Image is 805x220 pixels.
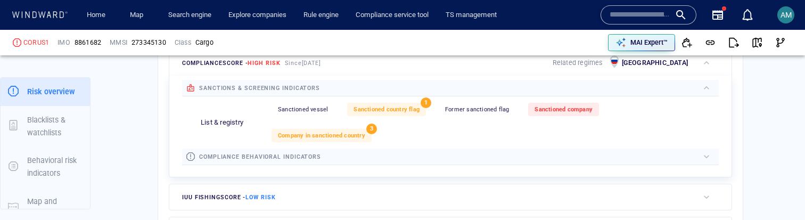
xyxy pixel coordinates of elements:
[5,11,52,27] div: Activity timeline
[126,6,151,25] a: Map
[75,38,101,47] span: 8861682
[182,194,276,201] span: IUU Fishing score -
[23,38,49,47] div: CORUS1
[1,86,90,96] a: Risk overview
[775,4,796,26] button: AM
[421,97,431,108] span: 1
[83,6,110,25] a: Home
[699,31,722,54] button: Get link
[366,124,377,134] span: 3
[1,146,90,188] button: Behavioral risk indicators
[199,85,320,92] span: sanctions & screening indicators
[354,106,420,113] span: Sanctioned country flag
[1,78,90,105] button: Risk overview
[199,153,321,160] span: compliance behavioral indicators
[622,58,688,68] p: [GEOGRAPHIC_DATA]
[224,6,291,25] a: Explore companies
[760,172,797,212] iframe: Chat
[608,34,675,51] button: MAI Expert™
[1,161,90,172] a: Behavioral risk indicators
[245,194,275,201] span: Low risk
[675,31,699,54] button: Add to vessel list
[201,118,243,128] p: List & registry
[630,38,668,47] p: MAI Expert™
[769,31,792,54] button: Visual Link Analysis
[540,38,558,54] div: tooltips.createAOI
[445,106,509,113] span: Former sanctioned flag
[79,6,113,25] button: Home
[54,11,73,27] div: (3778)
[508,38,524,54] div: Focus on vessel path
[13,38,21,47] div: High risk
[182,60,281,67] span: compliance score -
[195,38,213,47] div: Cargo
[57,38,70,47] p: IMO
[27,85,75,98] p: Risk overview
[248,60,280,67] span: High risk
[110,38,127,47] p: MMSI
[175,38,191,47] p: Class
[741,9,754,21] div: Notification center
[27,113,83,140] p: Blacklists & watchlists
[278,132,365,139] span: Company in sanctioned country
[351,6,433,25] a: Compliance service tool
[1,120,90,131] a: Blacklists & watchlists
[117,11,126,27] div: Compliance Activities
[299,6,343,25] a: Rule engine
[441,6,501,25] a: TS management
[278,106,328,113] span: Sanctioned vessel
[524,38,540,54] div: Toggle vessel historical path
[781,11,792,19] span: AM
[558,38,574,54] div: Toggle map information layers
[1,202,90,212] a: Map and timeline
[553,58,603,68] p: Related regimes
[1,106,90,147] button: Blacklists & watchlists
[164,6,216,25] a: Search engine
[121,6,155,25] button: Map
[27,154,83,180] p: Behavioral risk indicators
[722,31,745,54] button: Export report
[540,38,558,54] button: Create an AOI.
[745,31,769,54] button: View on map
[535,106,593,113] span: Sanctioned company
[132,38,166,47] div: 273345130
[285,60,322,67] span: Since [DATE]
